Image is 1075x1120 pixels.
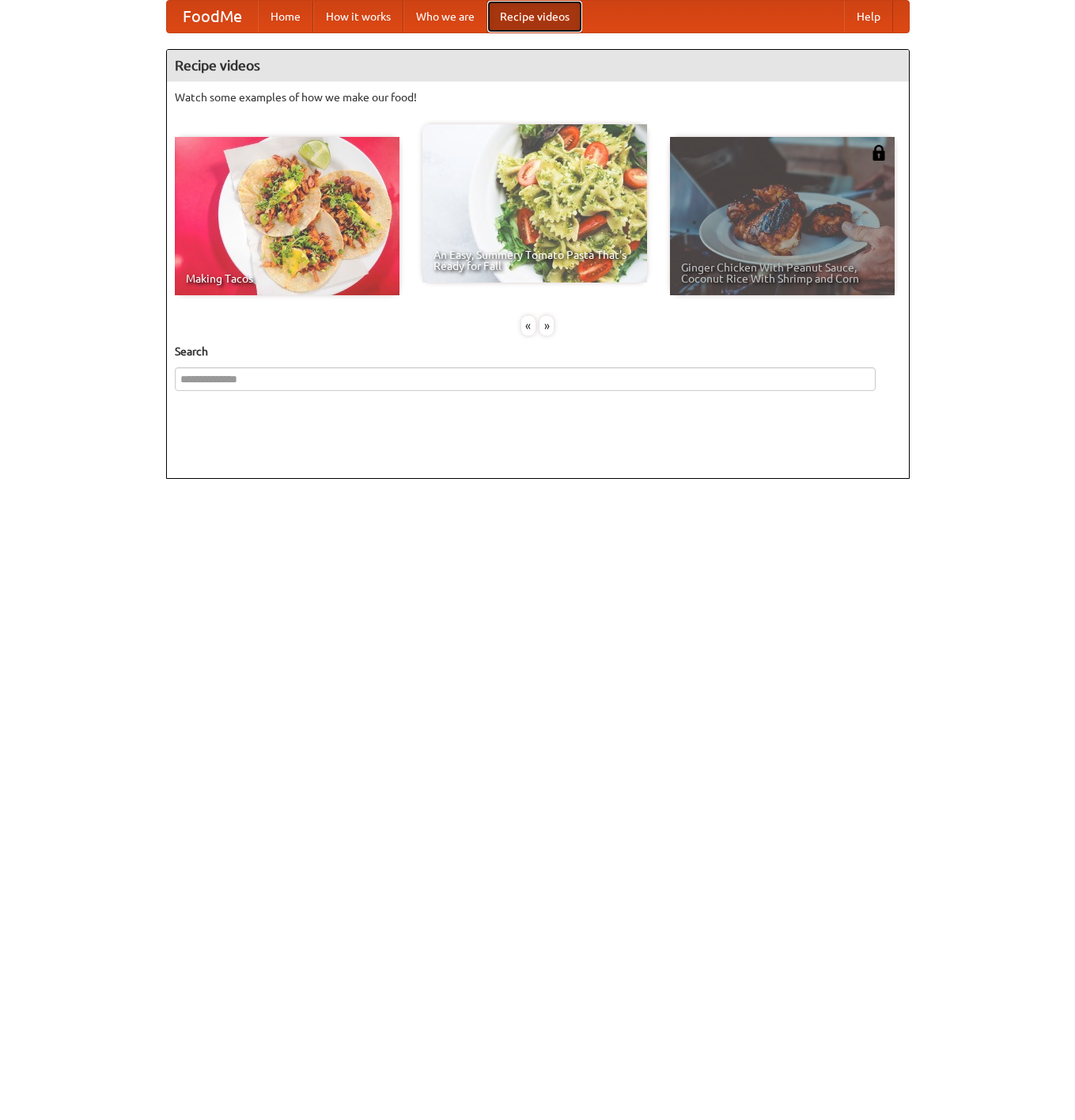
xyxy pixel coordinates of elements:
span: An Easy, Summery Tomato Pasta That's Ready for Fall [433,249,636,271]
span: Making Tacos [186,273,388,284]
a: FoodMe [167,1,258,32]
div: « [521,316,536,336]
h4: Recipe videos [167,50,909,82]
a: How it works [313,1,403,32]
a: An Easy, Summery Tomato Pasta That's Ready for Fall [422,124,647,283]
a: Making Tacos [175,137,399,295]
a: Home [258,1,313,32]
a: Recipe videos [487,1,582,32]
img: 483408.png [871,145,887,161]
h5: Search [175,344,901,359]
div: » [539,316,554,336]
p: Watch some examples of how we make our food! [175,89,901,105]
a: Help [844,1,893,32]
a: Who we are [403,1,487,32]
